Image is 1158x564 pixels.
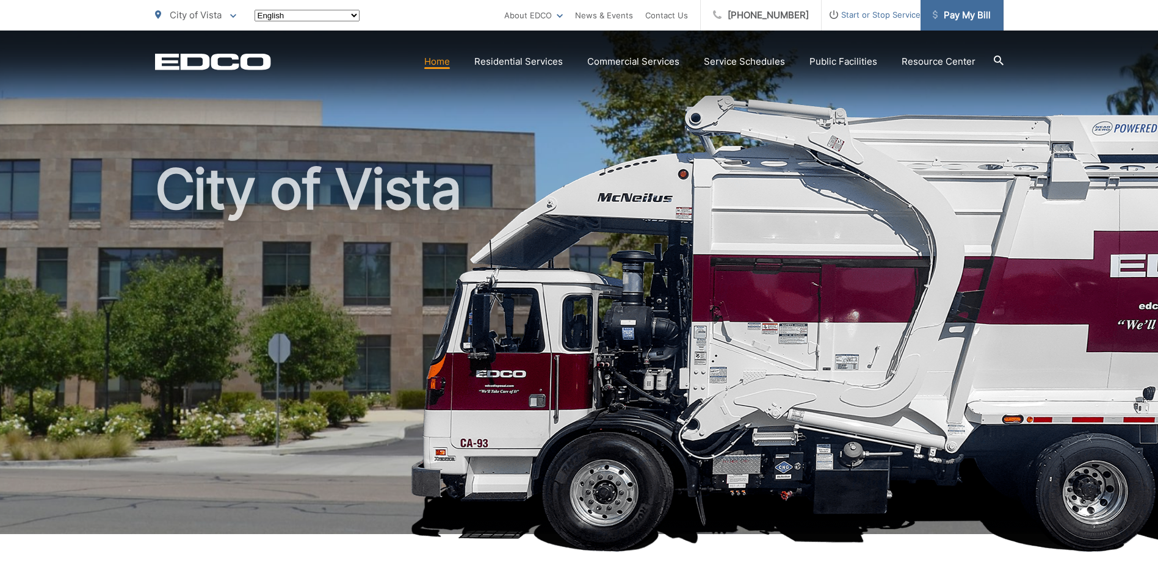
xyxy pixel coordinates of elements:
[645,8,688,23] a: Contact Us
[704,54,785,69] a: Service Schedules
[933,8,991,23] span: Pay My Bill
[155,159,1004,545] h1: City of Vista
[424,54,450,69] a: Home
[504,8,563,23] a: About EDCO
[474,54,563,69] a: Residential Services
[170,9,222,21] span: City of Vista
[255,10,360,21] select: Select a language
[575,8,633,23] a: News & Events
[587,54,679,69] a: Commercial Services
[902,54,975,69] a: Resource Center
[809,54,877,69] a: Public Facilities
[155,53,271,70] a: EDCD logo. Return to the homepage.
